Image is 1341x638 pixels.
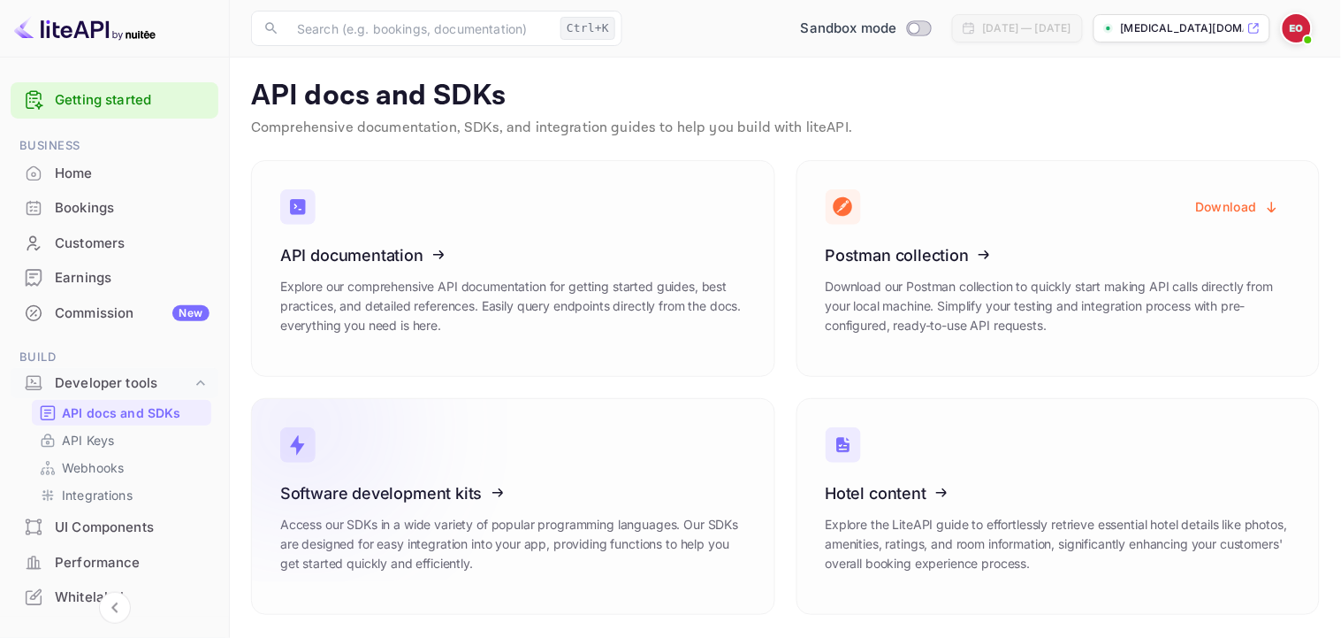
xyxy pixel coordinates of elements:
[280,246,746,265] h3: API documentation
[11,261,218,296] div: Earnings
[1283,14,1311,42] img: Efezino Ogaga
[11,368,218,399] div: Developer tools
[39,458,204,477] a: Webhooks
[55,518,210,538] div: UI Components
[826,515,1291,573] p: Explore the LiteAPI guide to effortlessly retrieve essential hotel details like photos, amenities...
[11,157,218,191] div: Home
[62,431,114,450] p: API Keys
[11,546,218,579] a: Performance
[55,588,210,608] div: Whitelabel
[796,398,1321,615] a: Hotel contentExplore the LiteAPI guide to effortlessly retrieve essential hotel details like phot...
[251,118,1320,139] p: Comprehensive documentation, SDKs, and integration guides to help you build with liteAPI.
[983,20,1071,36] div: [DATE] — [DATE]
[11,227,218,259] a: Customers
[11,296,218,329] a: CommissionNew
[11,261,218,294] a: Earnings
[801,19,897,39] span: Sandbox mode
[11,191,218,226] div: Bookings
[14,14,156,42] img: LiteAPI logo
[62,404,181,422] p: API docs and SDKs
[39,486,204,504] a: Integrations
[560,17,615,40] div: Ctrl+K
[251,398,775,615] a: Software development kitsAccess our SDKs in a wide variety of popular programming languages. Our ...
[280,277,746,335] p: Explore our comprehensive API documentation for getting started guides, best practices, and detai...
[55,304,210,324] div: Commission
[251,79,1320,114] p: API docs and SDKs
[826,484,1291,503] h3: Hotel content
[11,580,218,615] div: Whitelabel
[55,198,210,219] div: Bookings
[55,373,192,394] div: Developer tools
[55,234,210,254] div: Customers
[11,546,218,580] div: Performance
[11,136,218,156] span: Business
[11,348,218,367] span: Build
[55,553,210,573] div: Performance
[11,157,218,189] a: Home
[826,277,1291,335] p: Download our Postman collection to quickly start making API calls directly from your local machin...
[251,160,775,377] a: API documentationExplore our comprehensive API documentation for getting started guides, best pra...
[32,400,211,426] div: API docs and SDKs
[62,458,124,477] p: Webhooks
[11,227,218,261] div: Customers
[32,427,211,453] div: API Keys
[39,431,204,450] a: API Keys
[62,486,133,504] p: Integrations
[794,19,938,39] div: Switch to Production mode
[172,305,210,321] div: New
[32,482,211,508] div: Integrations
[286,11,553,46] input: Search (e.g. bookings, documentation)
[11,296,218,331] div: CommissionNew
[11,82,218,119] div: Getting started
[55,164,210,184] div: Home
[1121,20,1244,36] p: [MEDICAL_DATA][DOMAIN_NAME]
[11,191,218,224] a: Bookings
[11,511,218,543] a: UI Components
[826,246,1291,265] h3: Postman collection
[1185,189,1291,224] button: Download
[55,268,210,288] div: Earnings
[99,592,131,624] button: Collapse navigation
[32,455,211,480] div: Webhooks
[11,511,218,545] div: UI Components
[11,580,218,613] a: Whitelabel
[55,90,210,111] a: Getting started
[39,404,204,422] a: API docs and SDKs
